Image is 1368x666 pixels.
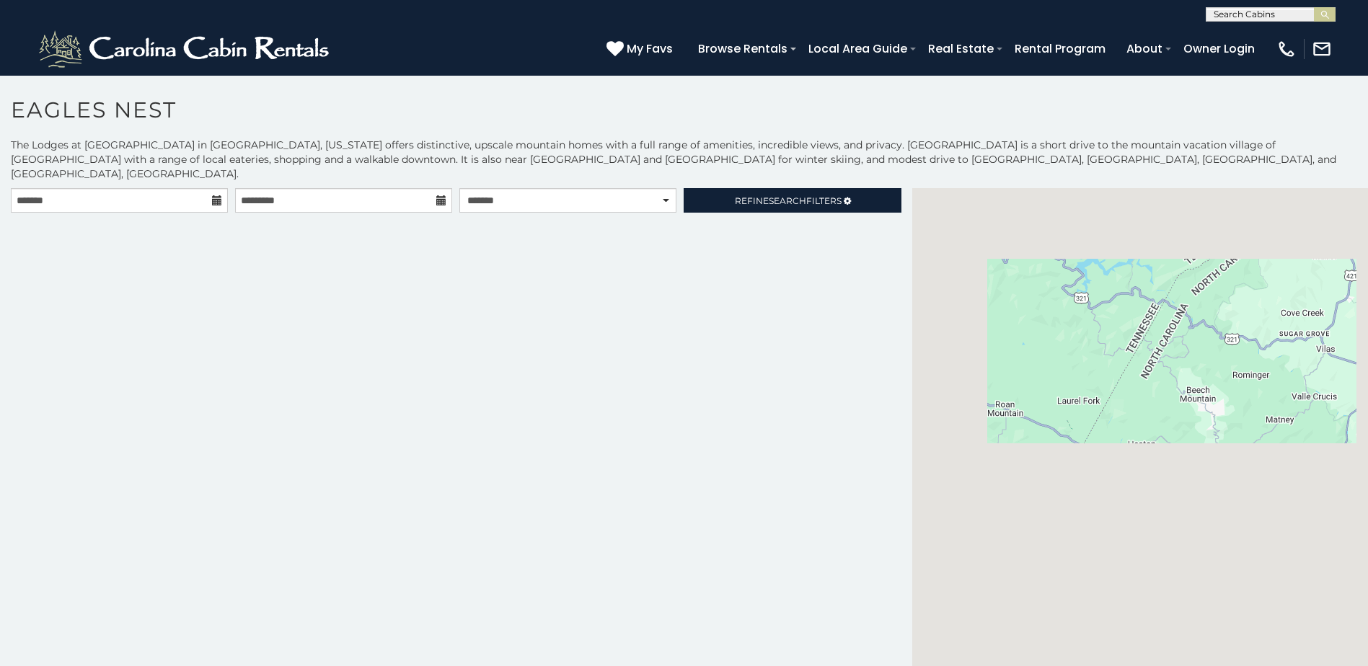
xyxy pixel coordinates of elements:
a: Rental Program [1007,36,1113,61]
span: My Favs [627,40,673,58]
img: phone-regular-white.png [1276,39,1297,59]
a: Real Estate [921,36,1001,61]
img: White-1-2.png [36,27,335,71]
span: Refine Filters [735,195,842,206]
a: About [1119,36,1170,61]
a: Local Area Guide [801,36,914,61]
img: mail-regular-white.png [1312,39,1332,59]
a: Browse Rentals [691,36,795,61]
a: My Favs [606,40,676,58]
a: Owner Login [1176,36,1262,61]
a: RefineSearchFilters [684,188,901,213]
span: Search [769,195,806,206]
